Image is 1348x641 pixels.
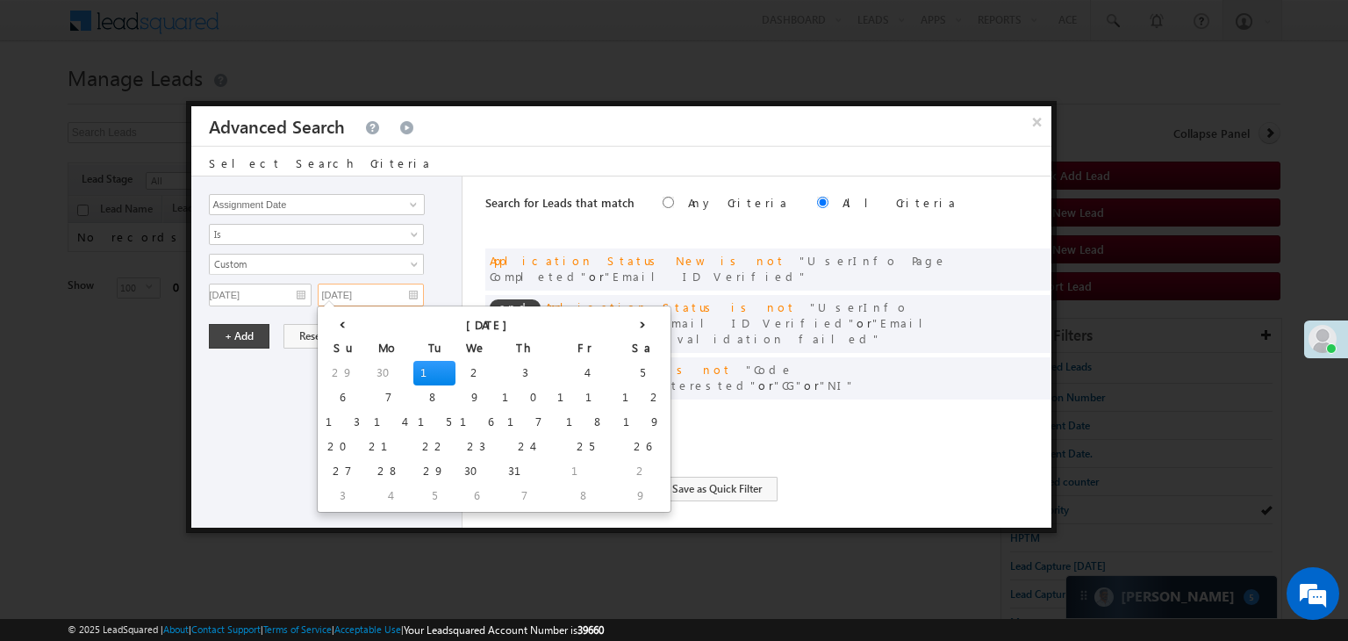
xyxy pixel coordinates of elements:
textarea: Type your message and hit 'Enter' [23,162,320,488]
a: Acceptable Use [334,623,401,635]
button: + Add [209,324,269,349]
button: × [1023,106,1051,137]
span: is not [731,299,796,314]
span: CG [774,378,804,393]
td: 3 [498,361,553,385]
td: 19 [618,410,667,435]
img: d_60004797649_company_0_60004797649 [30,92,74,115]
td: 18 [553,410,618,435]
label: Any Criteria [688,195,789,210]
th: Sa [618,336,667,361]
td: 16 [455,410,498,435]
td: 13 [321,410,364,435]
td: 30 [455,459,498,484]
th: › [618,310,667,336]
td: 8 [413,385,455,410]
td: 2 [455,361,498,385]
span: Custom [210,256,400,272]
td: 22 [413,435,455,459]
span: or or or [490,299,936,346]
span: Email ID Verified [654,315,857,330]
td: 27 [321,459,364,484]
td: 20 [321,435,364,459]
span: or or or [490,362,855,393]
em: Start Chat [239,504,319,528]
td: 5 [413,484,455,508]
td: 9 [455,385,498,410]
td: 4 [364,484,413,508]
td: 30 [364,361,413,385]
td: 25 [553,435,618,459]
td: 8 [553,484,618,508]
th: Fr [553,336,618,361]
th: Su [321,336,364,361]
h3: Advanced Search [209,106,345,146]
td: 12 [618,385,667,410]
span: or [490,253,947,284]
span: Email validation failed [599,331,881,346]
td: 6 [321,385,364,410]
th: ‹ [321,310,364,336]
td: 17 [498,410,553,435]
td: 6 [455,484,498,508]
button: Reset [283,324,340,349]
label: All Criteria [842,195,957,210]
td: 24 [498,435,553,459]
button: Save as Quick Filter [656,477,778,501]
td: 9 [618,484,667,508]
th: Th [498,336,553,361]
span: and [490,299,541,316]
span: Not Interested [601,378,758,393]
span: Your Leadsquared Account Number is [404,623,604,637]
td: 3 [321,484,364,508]
td: 4 [553,361,618,385]
td: 28 [364,459,413,484]
td: 10 [498,385,553,410]
span: Select Search Criteria [209,155,432,170]
td: 21 [364,435,413,459]
input: Type to Search [209,194,425,215]
a: About [163,623,189,635]
span: is not [721,253,785,268]
span: Application Status New [490,253,706,268]
td: 23 [455,435,498,459]
td: 11 [553,385,618,410]
span: Email ID Verified [605,269,807,284]
td: 7 [498,484,553,508]
span: UserInfo Page Completed [490,253,947,284]
td: 5 [618,361,667,385]
td: 31 [498,459,553,484]
div: Chat with us now [91,92,295,115]
span: Is [210,227,400,242]
th: Mo [364,336,413,361]
span: Search for Leads that match [485,195,635,210]
a: Is [209,224,424,245]
a: Terms of Service [263,623,332,635]
td: 1 [413,361,455,385]
a: Custom [209,254,424,275]
td: 1 [553,459,618,484]
span: is not [667,362,732,377]
td: 14 [364,410,413,435]
td: 29 [413,459,455,484]
span: NI [820,378,855,393]
th: We [455,336,498,361]
a: Show All Items [400,196,422,213]
td: 26 [618,435,667,459]
td: 2 [618,459,667,484]
a: Contact Support [191,623,261,635]
td: 15 [413,410,455,435]
div: Minimize live chat window [288,9,330,51]
td: 29 [321,361,364,385]
td: 7 [364,385,413,410]
span: © 2025 LeadSquared | | | | | [68,622,604,638]
th: Tu [413,336,455,361]
span: Application Status [545,299,717,314]
span: 39660 [577,623,604,637]
th: [DATE] [364,310,618,336]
